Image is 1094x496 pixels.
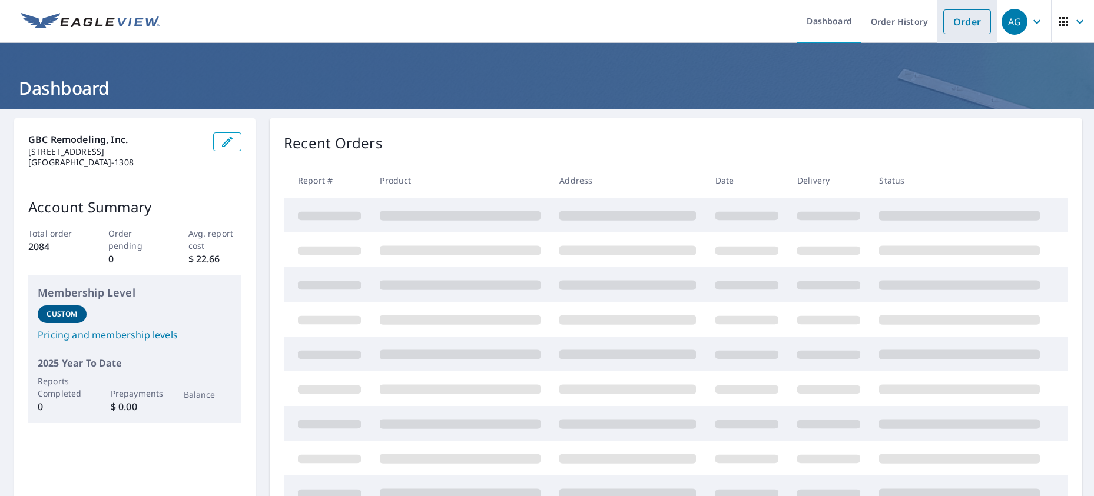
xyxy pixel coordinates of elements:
p: 2025 Year To Date [38,356,232,370]
th: Status [870,163,1049,198]
p: Avg. report cost [188,227,242,252]
p: Account Summary [28,197,241,218]
p: Order pending [108,227,162,252]
p: Custom [47,309,77,319]
p: 0 [108,252,162,266]
p: Balance [184,388,233,401]
th: Address [550,163,705,198]
p: Recent Orders [284,132,383,154]
div: AG [1002,9,1027,35]
p: Membership Level [38,285,232,301]
p: [STREET_ADDRESS] [28,147,204,157]
img: EV Logo [21,13,160,31]
th: Product [370,163,550,198]
p: $ 0.00 [111,400,160,414]
p: GBC Remodeling, Inc. [28,132,204,147]
p: $ 22.66 [188,252,242,266]
p: Total order [28,227,82,239]
h1: Dashboard [14,76,1080,100]
th: Report # [284,163,370,198]
a: Pricing and membership levels [38,328,232,342]
p: Reports Completed [38,375,87,400]
p: 0 [38,400,87,414]
p: Prepayments [111,387,160,400]
a: Order [943,9,991,34]
th: Delivery [788,163,870,198]
p: 2084 [28,239,82,254]
th: Date [706,163,788,198]
p: [GEOGRAPHIC_DATA]-1308 [28,157,204,168]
